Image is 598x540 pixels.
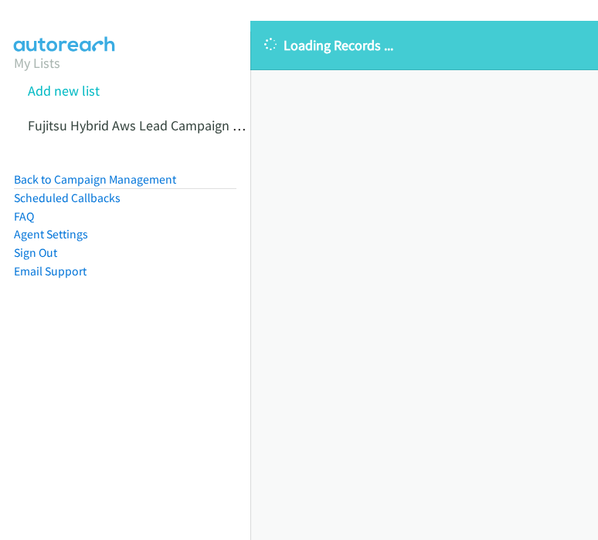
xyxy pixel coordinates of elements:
[14,264,87,278] a: Email Support
[264,35,584,56] p: Loading Records ...
[28,116,270,134] a: Fujitsu Hybrid Aws Lead Campaign Tues 1
[14,191,121,205] a: Scheduled Callbacks
[14,209,34,224] a: FAQ
[28,82,100,100] a: Add new list
[14,245,57,260] a: Sign Out
[14,172,176,187] a: Back to Campaign Management
[14,54,60,72] a: My Lists
[14,227,88,241] a: Agent Settings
